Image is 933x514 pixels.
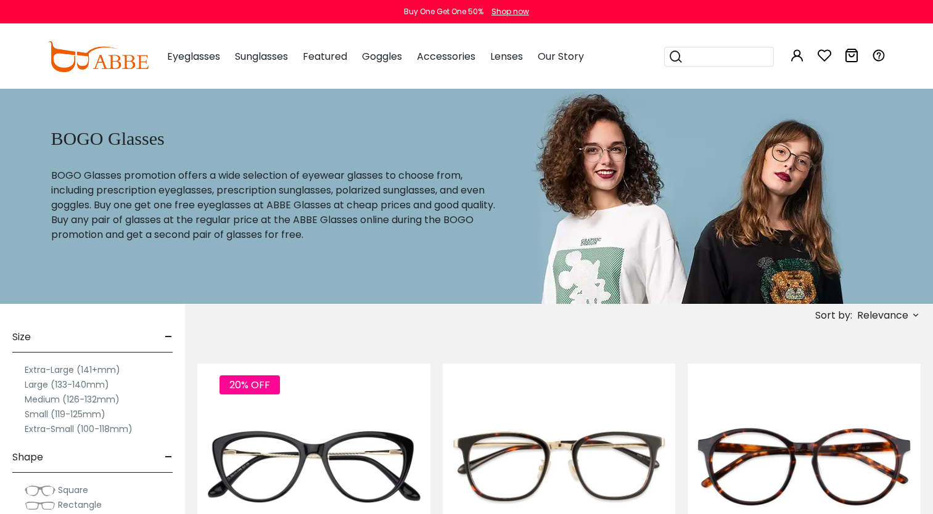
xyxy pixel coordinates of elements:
[25,422,133,436] label: Extra-Small (100-118mm)
[167,49,220,63] span: Eyeglasses
[530,88,844,304] img: BOGO glasses
[220,375,280,394] span: 20% OFF
[815,308,852,322] span: Sort by:
[362,49,402,63] span: Goggles
[491,6,529,17] div: Shop now
[417,49,475,63] span: Accessories
[857,304,908,327] span: Relevance
[47,41,149,72] img: abbeglasses.com
[490,49,523,63] span: Lenses
[12,322,31,352] span: Size
[58,499,102,511] span: Rectangle
[485,6,529,17] a: Shop now
[165,443,173,472] span: -
[25,377,109,392] label: Large (133-140mm)
[235,49,288,63] span: Sunglasses
[538,49,584,63] span: Our Story
[25,499,55,512] img: Rectangle.png
[303,49,347,63] span: Featured
[58,484,88,496] span: Square
[25,392,120,407] label: Medium (126-132mm)
[25,407,105,422] label: Small (119-125mm)
[51,128,500,150] h1: BOGO Glasses
[404,6,483,17] div: Buy One Get One 50%
[51,168,500,242] p: BOGO Glasses promotion offers a wide selection of eyewear glasses to choose from, including presc...
[25,484,55,497] img: Square.png
[165,322,173,352] span: -
[25,362,120,377] label: Extra-Large (141+mm)
[12,443,43,472] span: Shape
